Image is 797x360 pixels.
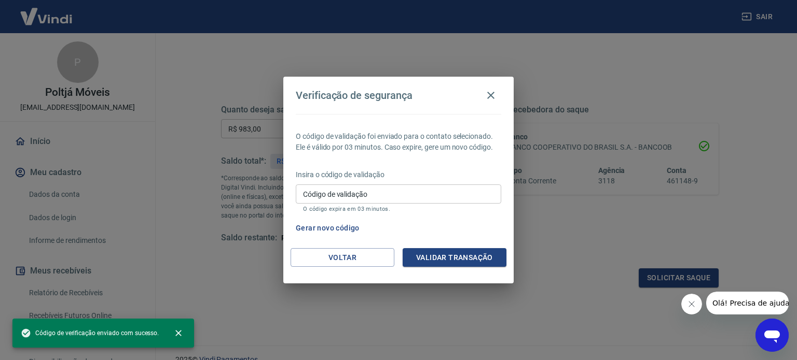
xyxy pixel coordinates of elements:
button: close [167,322,190,344]
button: Voltar [291,248,394,267]
p: Insira o código de validação [296,169,501,180]
button: Gerar novo código [292,219,364,238]
iframe: Mensagem da empresa [706,292,789,314]
h4: Verificação de segurança [296,89,413,102]
iframe: Botão para abrir a janela de mensagens [755,319,789,352]
iframe: Fechar mensagem [681,294,702,314]
span: Olá! Precisa de ajuda? [6,7,87,16]
button: Validar transação [403,248,506,267]
p: O código de validação foi enviado para o contato selecionado. Ele é válido por 03 minutos. Caso e... [296,131,501,153]
span: Código de verificação enviado com sucesso. [21,328,159,338]
p: O código expira em 03 minutos. [303,206,494,212]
